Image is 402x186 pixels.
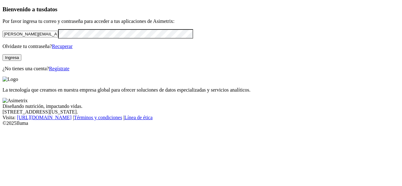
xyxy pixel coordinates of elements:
p: ¿No tienes una cuenta? [3,66,399,72]
a: Términos y condiciones [74,115,122,120]
img: Logo [3,77,18,82]
input: Tu correo [3,31,58,37]
a: Línea de ética [124,115,153,120]
h3: Bienvenido a tus [3,6,399,13]
a: [URL][DOMAIN_NAME] [17,115,72,120]
p: La tecnología que creamos en nuestra empresa global para ofrecer soluciones de datos especializad... [3,87,399,93]
a: Regístrate [49,66,69,71]
p: Olvidaste tu contraseña? [3,44,399,49]
button: Ingresa [3,54,21,61]
div: © 2025 Iluma [3,120,399,126]
span: datos [44,6,57,13]
img: Asimetrix [3,98,28,104]
div: Diseñando nutrición, impactando vidas. [3,104,399,109]
div: [STREET_ADDRESS][US_STATE]. [3,109,399,115]
p: Por favor ingresa tu correo y contraseña para acceder a tus aplicaciones de Asimetrix: [3,19,399,24]
div: Visita : | | [3,115,399,120]
a: Recuperar [52,44,73,49]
